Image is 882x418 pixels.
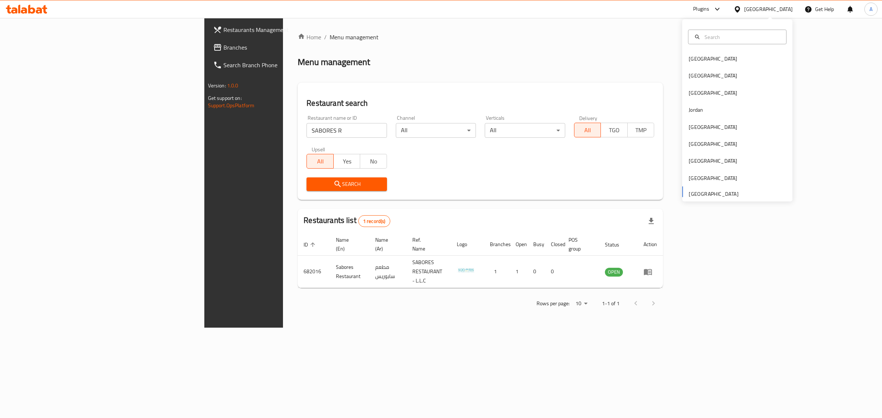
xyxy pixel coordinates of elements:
[330,33,379,42] span: Menu management
[208,93,242,103] span: Get support on:
[689,89,737,97] div: [GEOGRAPHIC_DATA]
[605,240,629,249] span: Status
[304,215,390,227] h2: Restaurants list
[306,177,387,191] button: Search
[312,147,325,152] label: Upsell
[577,125,598,136] span: All
[602,299,620,308] p: 1-1 of 1
[337,156,358,167] span: Yes
[689,72,737,80] div: [GEOGRAPHIC_DATA]
[298,33,663,42] nav: breadcrumb
[457,261,475,280] img: Sabores Restaurant
[306,154,334,169] button: All
[304,240,318,249] span: ID
[298,233,663,288] table: enhanced table
[574,123,601,137] button: All
[223,61,346,69] span: Search Branch Phone
[207,39,352,56] a: Branches
[545,233,563,256] th: Closed
[227,81,239,90] span: 1.0.0
[631,125,652,136] span: TMP
[689,140,737,148] div: [GEOGRAPHIC_DATA]
[638,233,663,256] th: Action
[484,233,510,256] th: Branches
[573,298,590,309] div: Rows per page:
[375,235,398,253] span: Name (Ar)
[363,156,384,167] span: No
[579,115,598,120] label: Delivery
[744,5,793,13] div: [GEOGRAPHIC_DATA]
[510,256,527,288] td: 1
[689,157,737,165] div: [GEOGRAPHIC_DATA]
[406,256,451,288] td: SABORES RESTAURANT - L.L.C
[451,233,484,256] th: Logo
[333,154,361,169] button: Yes
[627,123,655,137] button: TMP
[223,43,346,52] span: Branches
[569,235,590,253] span: POS group
[600,123,628,137] button: TGO
[208,81,226,90] span: Version:
[689,106,703,114] div: Jordan
[537,299,570,308] p: Rows per page:
[396,123,476,138] div: All
[358,215,390,227] div: Total records count
[369,256,406,288] td: مطعم سابوريس
[702,33,782,41] input: Search
[643,267,657,276] div: Menu
[545,256,563,288] td: 0
[485,123,565,138] div: All
[693,5,709,14] div: Plugins
[689,55,737,63] div: [GEOGRAPHIC_DATA]
[605,268,623,276] span: OPEN
[207,21,352,39] a: Restaurants Management
[510,233,527,256] th: Open
[870,5,872,13] span: A
[223,25,346,34] span: Restaurants Management
[310,156,331,167] span: All
[360,154,387,169] button: No
[207,56,352,74] a: Search Branch Phone
[412,235,442,253] span: Ref. Name
[306,123,387,138] input: Search for restaurant name or ID..
[527,233,545,256] th: Busy
[208,101,255,110] a: Support.OpsPlatform
[604,125,625,136] span: TGO
[306,98,654,109] h2: Restaurant search
[527,256,545,288] td: 0
[689,123,737,131] div: [GEOGRAPHIC_DATA]
[336,235,361,253] span: Name (En)
[359,218,390,225] span: 1 record(s)
[484,256,510,288] td: 1
[689,174,737,182] div: [GEOGRAPHIC_DATA]
[312,180,381,189] span: Search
